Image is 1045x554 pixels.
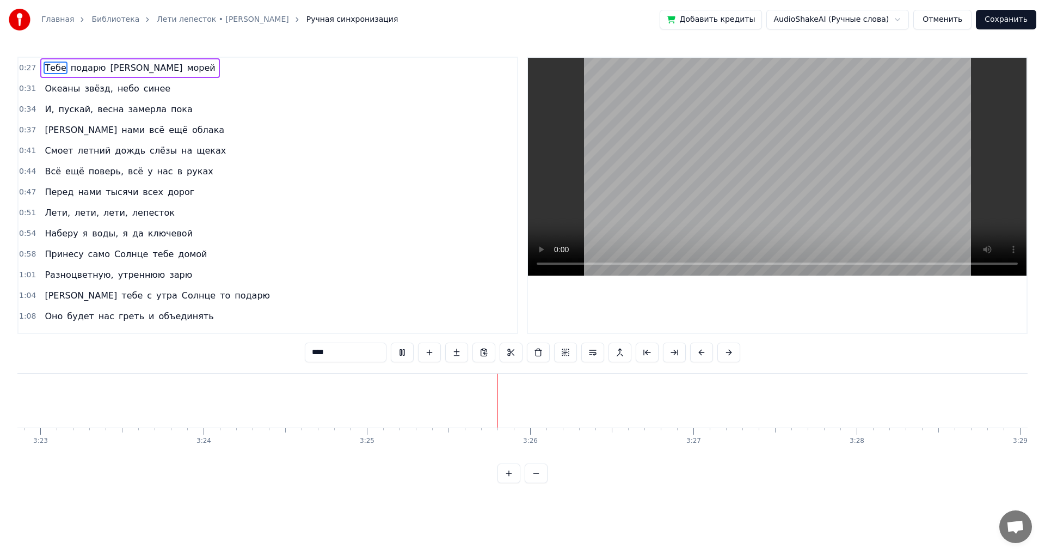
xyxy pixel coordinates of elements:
span: воды, [91,227,119,240]
span: слёзы [149,144,178,157]
span: Принесу [44,248,84,260]
span: нас [156,165,174,178]
span: [PERSON_NAME] [44,289,118,302]
span: морей [186,62,216,74]
span: 1:11 [19,332,36,343]
span: Солнце [181,289,217,302]
span: на [180,144,193,157]
span: то [219,289,231,302]
span: подарю [233,289,271,302]
span: 0:27 [19,63,36,74]
span: будет [66,310,95,322]
div: 3:23 [33,437,48,446]
span: ещё [64,165,85,178]
span: 0:44 [19,166,36,177]
span: нами [77,186,102,198]
span: тебе [120,289,144,302]
span: 0:58 [19,249,36,260]
button: Сохранить [976,10,1036,29]
span: греть [118,310,145,322]
span: лепесток [131,206,176,219]
span: с [146,289,153,302]
div: 3:29 [1013,437,1028,446]
span: Ручная синхронизация [306,14,398,25]
span: руках [186,165,214,178]
span: Смоет [44,144,74,157]
span: ключевой [147,227,194,240]
a: Открытый чат [999,510,1032,543]
span: дождь [114,144,146,157]
span: всё [148,124,165,136]
span: лети, [73,206,100,219]
span: Наберу [44,227,79,240]
span: у [146,165,153,178]
div: 3:24 [196,437,211,446]
nav: breadcrumb [41,14,398,25]
span: звёзд, [83,82,114,95]
span: само [87,248,111,260]
div: 3:28 [850,437,864,446]
span: Оно [44,310,64,322]
span: поверь, [88,165,125,178]
a: Библиотека [91,14,139,25]
button: Добавить кредиты [660,10,763,29]
span: подарю [70,62,107,74]
img: youka [9,9,30,31]
span: Всё [44,165,62,178]
span: синее [143,82,171,95]
span: [PERSON_NAME] [44,124,118,136]
span: замерла [127,103,168,115]
span: всё [127,165,144,178]
span: нами [120,124,146,136]
span: [DEMOGRAPHIC_DATA] [44,331,145,343]
span: падёт [173,331,203,343]
span: Разноцветную, [44,269,114,281]
span: 1:01 [19,270,36,281]
span: 0:54 [19,228,36,239]
span: объединять [157,310,214,322]
span: 0:37 [19,125,36,136]
span: тень [248,331,271,343]
button: Отменить [913,10,972,29]
span: я [121,227,129,240]
span: зарю [168,269,193,281]
div: 3:25 [360,437,374,446]
span: ледяная [205,331,245,343]
span: небо [116,82,140,95]
span: Перед [44,186,75,198]
span: да [131,227,145,240]
span: Тебе [44,62,67,74]
span: всех [142,186,164,198]
span: утреннюю [117,269,167,281]
span: Океаны [44,82,81,95]
span: 0:41 [19,145,36,156]
span: пускай, [58,103,95,115]
span: ещё [168,124,189,136]
a: Лети лепесток • [PERSON_NAME] [157,14,289,25]
a: Главная [41,14,74,25]
span: тебе [151,248,175,260]
span: утра [155,289,179,302]
span: если [147,331,170,343]
span: пока [170,103,194,115]
span: 0:47 [19,187,36,198]
span: летний [77,144,112,157]
span: дорог [167,186,195,198]
div: 3:27 [686,437,701,446]
span: домой [177,248,208,260]
span: нас [97,310,115,322]
span: щеках [195,144,227,157]
span: 0:31 [19,83,36,94]
span: 1:04 [19,290,36,301]
span: облака [191,124,225,136]
span: и [147,310,155,322]
span: 0:51 [19,208,36,218]
span: Лети, [44,206,71,219]
span: тысячи [104,186,139,198]
span: я [82,227,89,240]
span: в [176,165,183,178]
span: 1:08 [19,311,36,322]
span: [PERSON_NAME] [109,62,184,74]
span: 0:34 [19,104,36,115]
span: лети, [102,206,129,219]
